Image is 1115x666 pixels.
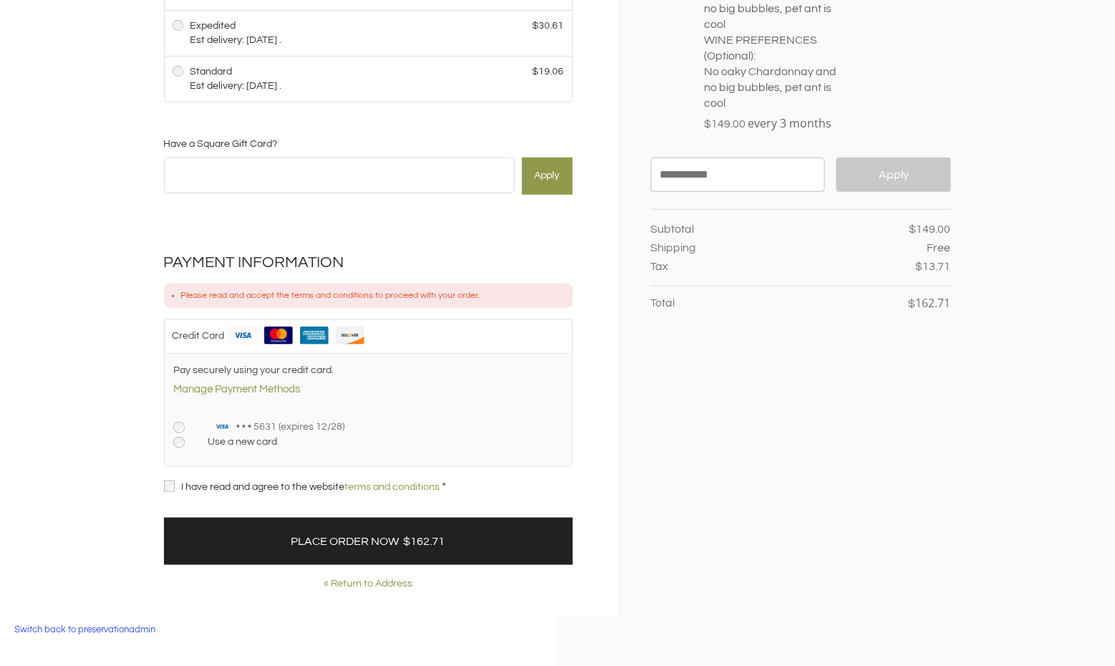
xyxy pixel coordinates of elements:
[164,518,573,565] button: Place Order Now $162.71
[190,35,282,45] small: Est delivery: [DATE] .
[748,115,832,131] span: every 3 months
[164,137,573,152] div: Have a Square Gift Card?
[533,67,564,77] bdi: 19.06
[345,482,440,492] a: terms and conditions
[705,118,746,130] bdi: 149.00
[181,291,480,300] a: Please read and accept the terms and conditions to proceed with your order.
[522,158,573,195] button: Apply
[336,327,365,344] img: discover
[651,240,697,256] span: Shipping
[190,81,282,91] small: Est delivery: [DATE] .
[705,118,712,130] span: $
[705,64,839,111] p: No oaky Chardonnay and no big bubbles, pet ant is cool
[533,21,539,31] span: $
[173,331,368,341] label: Credit Card
[173,382,562,416] a: Manage Payment Methods
[705,32,837,64] dt: WINE PREFERENCES (Optional):
[927,240,951,256] span: Free
[264,327,293,344] img: mastercard
[909,223,951,235] bdi: 149.00
[190,437,277,447] label: Use a new card
[7,619,163,640] a: Switch back to preservationadmin
[173,64,407,94] label: Standard
[651,221,695,237] span: Subtotal
[909,296,916,312] span: $
[173,19,407,48] label: Expedited
[228,327,257,344] img: visa
[909,295,951,311] bdi: 162.71
[443,481,447,492] abbr: required
[651,295,675,311] span: Total
[916,261,951,272] bdi: 13.71
[208,422,344,432] span: • • • 5631 (expires 12/28)
[909,221,917,237] span: $
[533,67,539,77] span: $
[165,158,514,194] iframe: Secure Gift Card Form
[324,576,412,592] a: « Return to Address
[533,21,564,31] bdi: 30.61
[173,363,562,378] p: Pay securely using your credit card.
[916,259,923,274] span: $
[300,327,329,344] img: amex
[164,481,175,492] input: I have read and agree to the websiteterms and conditions *
[164,254,573,272] h2: Payment Information
[211,420,233,434] img: visa
[836,158,951,192] button: Apply
[182,482,440,492] span: I have read and agree to the website
[651,259,669,274] span: Tax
